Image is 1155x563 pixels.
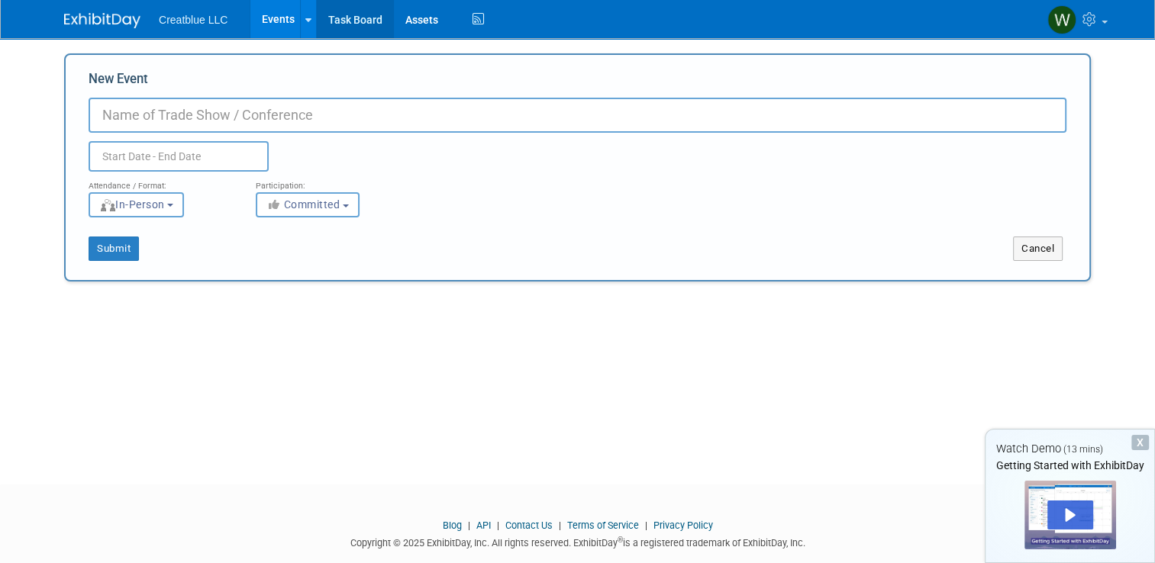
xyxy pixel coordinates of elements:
[159,14,227,26] span: Creatblue LLC
[986,458,1154,473] div: Getting Started with ExhibitDay
[555,520,565,531] span: |
[443,520,462,531] a: Blog
[89,70,148,94] label: New Event
[464,520,474,531] span: |
[493,520,503,531] span: |
[64,13,140,28] img: ExhibitDay
[1047,5,1076,34] img: Werner Van Antwerpen
[256,192,360,217] button: Committed
[1047,500,1093,529] div: Play
[256,172,400,191] div: Participation:
[89,192,184,217] button: In-Person
[99,198,165,211] span: In-Person
[986,441,1154,457] div: Watch Demo
[567,520,639,531] a: Terms of Service
[1131,435,1149,450] div: Dismiss
[89,141,269,172] input: Start Date - End Date
[89,98,1066,133] input: Name of Trade Show / Conference
[266,198,340,211] span: Committed
[1063,444,1103,455] span: (13 mins)
[653,520,713,531] a: Privacy Policy
[476,520,491,531] a: API
[89,236,139,261] button: Submit
[1013,236,1063,261] button: Cancel
[505,520,553,531] a: Contact Us
[89,172,233,191] div: Attendance / Format:
[641,520,651,531] span: |
[618,536,623,544] sup: ®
